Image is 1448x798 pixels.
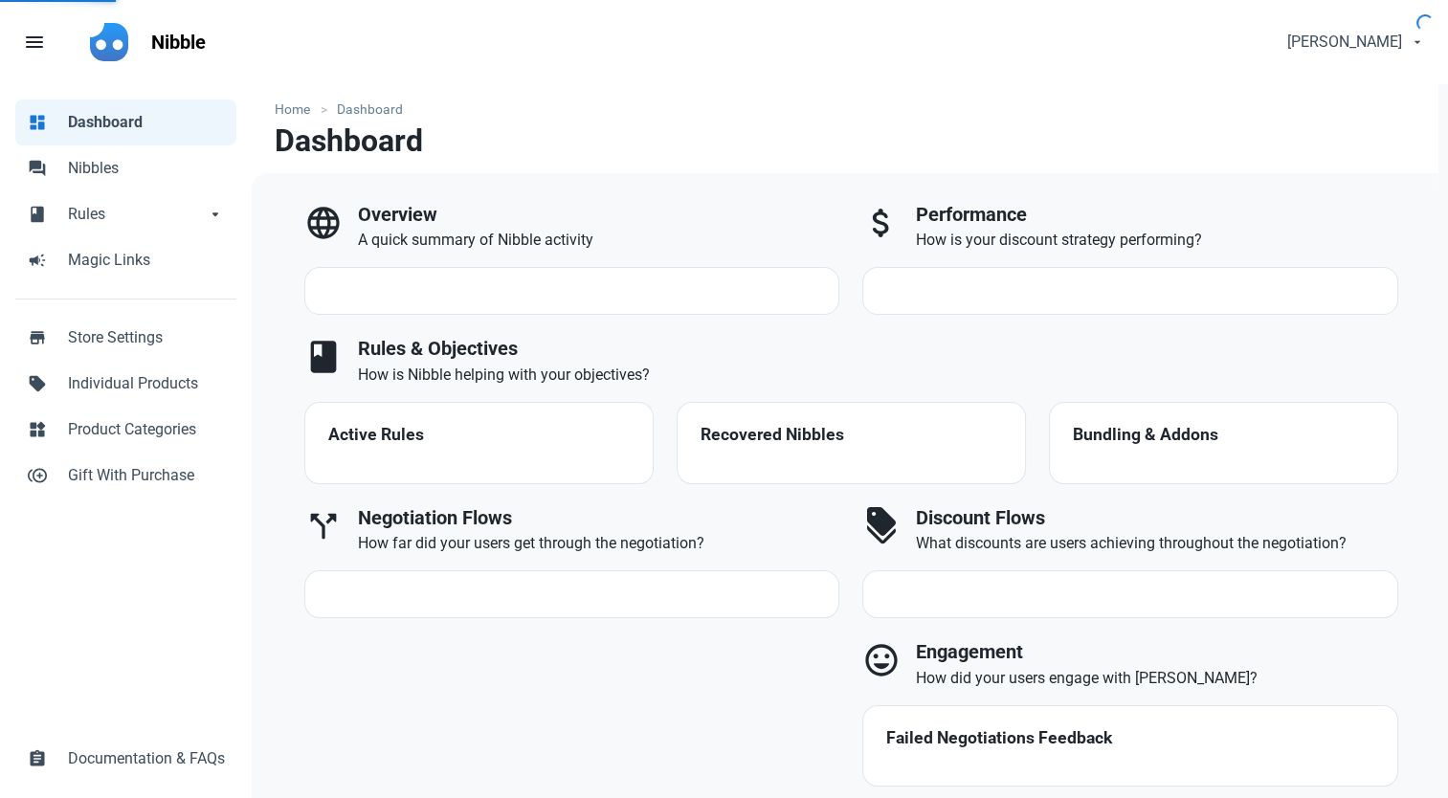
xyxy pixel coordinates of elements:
span: Individual Products [68,372,225,395]
span: menu [23,31,46,54]
a: storeStore Settings [15,315,236,361]
a: campaignMagic Links [15,237,236,283]
span: Magic Links [68,249,225,272]
span: book [304,338,343,376]
h3: Discount Flows [916,507,1398,529]
span: sell [28,372,47,391]
a: dashboardDashboard [15,100,236,145]
span: campaign [28,249,47,268]
h4: Recovered Nibbles [701,426,1002,445]
span: discount [862,507,901,545]
p: How far did your users get through the negotiation? [358,532,840,555]
span: book [28,203,47,222]
span: Product Categories [68,418,225,441]
h4: Failed Negotiations Feedback [886,729,1374,748]
h3: Rules & Objectives [358,338,1398,360]
h3: Negotiation Flows [358,507,840,529]
span: dashboard [28,111,47,130]
h3: Overview [358,204,840,226]
p: A quick summary of Nibble activity [358,229,840,252]
h3: Engagement [916,641,1398,663]
h4: Bundling & Addons [1073,426,1374,445]
nav: breadcrumbs [252,84,1438,123]
p: How is your discount strategy performing? [916,229,1398,252]
span: Documentation & FAQs [68,747,225,770]
h1: Dashboard [275,123,423,158]
a: Home [275,100,320,120]
span: Rules [68,203,206,226]
p: Nibble [151,29,206,55]
span: arrow_drop_down [206,203,225,222]
a: control_point_duplicateGift With Purchase [15,453,236,499]
span: mood [862,641,901,679]
span: Gift With Purchase [68,464,225,487]
p: What discounts are users achieving throughout the negotiation? [916,532,1398,555]
span: forum [28,157,47,176]
span: language [304,204,343,242]
a: Nibble [140,15,217,69]
span: Dashboard [68,111,225,134]
a: widgetsProduct Categories [15,407,236,453]
span: assignment [28,747,47,766]
span: Nibbles [68,157,225,180]
button: [PERSON_NAME] [1271,23,1437,61]
a: bookRulesarrow_drop_down [15,191,236,237]
p: How is Nibble helping with your objectives? [358,364,1398,387]
h3: Performance [916,204,1398,226]
span: Store Settings [68,326,225,349]
h4: Active Rules [328,426,630,445]
span: call_split [304,507,343,545]
span: attach_money [862,204,901,242]
span: store [28,326,47,345]
a: sellIndividual Products [15,361,236,407]
span: control_point_duplicate [28,464,47,483]
span: widgets [28,418,47,437]
span: [PERSON_NAME] [1287,31,1402,54]
a: assignmentDocumentation & FAQs [15,736,236,782]
a: forumNibbles [15,145,236,191]
p: How did your users engage with [PERSON_NAME]? [916,667,1398,690]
